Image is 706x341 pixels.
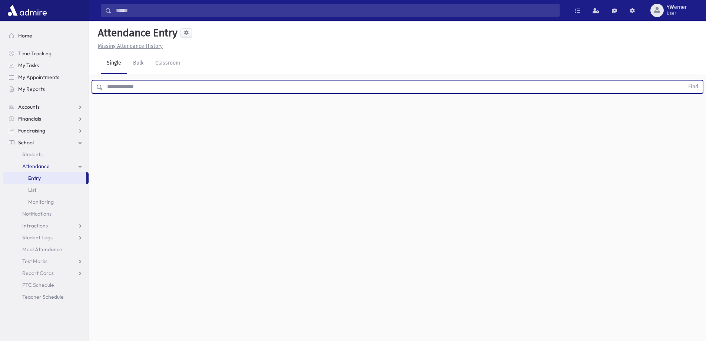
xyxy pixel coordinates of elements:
a: Home [3,30,89,42]
a: Bulk [127,53,149,74]
a: My Appointments [3,71,89,83]
a: Report Cards [3,267,89,279]
span: My Reports [18,86,45,92]
a: Meal Attendance [3,243,89,255]
a: My Tasks [3,59,89,71]
a: Missing Attendance History [95,43,163,49]
span: Teacher Schedule [22,294,64,300]
span: Student Logs [22,234,53,241]
a: Single [101,53,127,74]
span: My Appointments [18,74,59,81]
span: PTC Schedule [22,282,54,288]
a: Entry [3,172,86,184]
a: Accounts [3,101,89,113]
a: Notifications [3,208,89,220]
span: Test Marks [22,258,47,265]
a: Student Logs [3,232,89,243]
span: Report Cards [22,270,54,276]
a: Classroom [149,53,186,74]
a: Infractions [3,220,89,232]
a: School [3,137,89,148]
span: Fundraising [18,127,45,134]
span: Meal Attendance [22,246,62,253]
input: Search [112,4,559,17]
a: Time Tracking [3,47,89,59]
span: Notifications [22,210,52,217]
a: PTC Schedule [3,279,89,291]
img: AdmirePro [6,3,49,18]
span: Attendance [22,163,50,170]
span: YWerner [667,4,687,10]
span: List [28,187,36,193]
a: My Reports [3,83,89,95]
span: Accounts [18,104,40,110]
h5: Attendance Entry [95,27,178,39]
a: Attendance [3,160,89,172]
span: Monitoring [28,199,54,205]
span: Students [22,151,43,158]
a: Test Marks [3,255,89,267]
button: Find [684,81,703,93]
span: Entry [28,175,41,181]
a: Students [3,148,89,160]
a: Fundraising [3,125,89,137]
a: Financials [3,113,89,125]
span: School [18,139,34,146]
span: Financials [18,115,41,122]
span: Infractions [22,222,48,229]
u: Missing Attendance History [98,43,163,49]
span: User [667,10,687,16]
span: Time Tracking [18,50,52,57]
a: Monitoring [3,196,89,208]
span: My Tasks [18,62,39,69]
a: Teacher Schedule [3,291,89,303]
a: List [3,184,89,196]
span: Home [18,32,32,39]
